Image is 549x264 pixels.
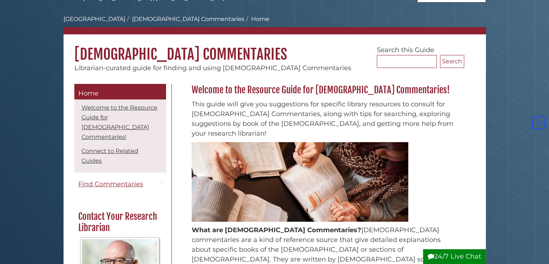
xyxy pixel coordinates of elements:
h2: Contact Your Research Librarian [75,211,165,234]
a: Home [74,84,166,100]
span: Librarian-curated guide for finding and using [DEMOGRAPHIC_DATA] Commentaries [74,64,351,72]
p: This guide will give you suggestions for specific library resources to consult for [DEMOGRAPHIC_D... [192,99,461,139]
strong: What are [DEMOGRAPHIC_DATA] Commentaries? [192,226,361,234]
span: Find Commentaries [78,180,143,188]
a: [DEMOGRAPHIC_DATA] Commentaries [132,16,244,22]
a: Welcome to the Resource Guide for [DEMOGRAPHIC_DATA] Commentaries! [82,104,157,140]
h2: Welcome to the Resource Guide for [DEMOGRAPHIC_DATA] Commentaries! [188,84,464,96]
h1: [DEMOGRAPHIC_DATA] Commentaries [64,34,486,63]
span: Home [78,89,99,97]
a: Find Commentaries [74,176,166,192]
button: Search [440,55,464,68]
button: 24/7 Live Chat [423,249,486,264]
li: Home [244,15,269,24]
a: Connect to Related Guides [82,148,138,164]
nav: breadcrumb [64,15,486,34]
a: [GEOGRAPHIC_DATA] [64,16,125,22]
a: Back to Top [530,119,547,127]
